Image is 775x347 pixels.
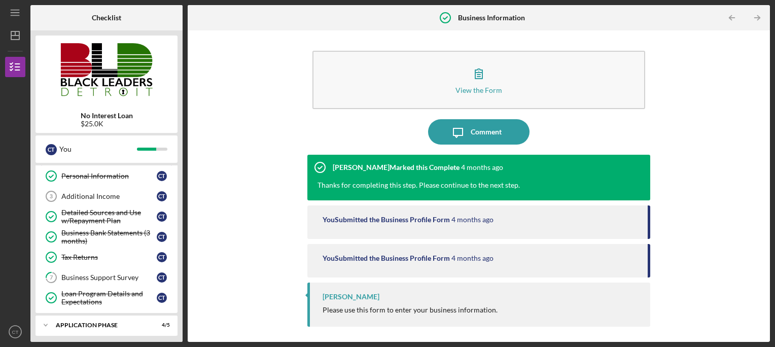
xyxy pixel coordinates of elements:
a: 7Business Support SurveyCT [41,267,172,288]
div: Business Support Survey [61,273,157,282]
a: 3Additional IncomeCT [41,186,172,206]
div: You [59,141,137,158]
div: Comment [471,119,502,145]
b: Business Information [458,14,525,22]
div: C T [157,212,167,222]
div: $25.0K [81,120,133,128]
div: C T [157,232,167,242]
div: Please use this form to enter your business information. [323,306,498,314]
div: [PERSON_NAME] [323,293,379,301]
tspan: 3 [50,193,53,199]
a: Tax ReturnsCT [41,247,172,267]
a: Business Bank Statements (3 months)CT [41,227,172,247]
div: You Submitted the Business Profile Form [323,254,450,262]
time: 2025-04-22 16:21 [451,254,494,262]
b: No Interest Loan [81,112,133,120]
button: Comment [428,119,530,145]
div: Additional Income [61,192,157,200]
div: 4 / 5 [152,322,170,328]
div: C T [157,171,167,181]
div: C T [157,272,167,283]
div: You Submitted the Business Profile Form [323,216,450,224]
div: Personal Information [61,172,157,180]
div: [PERSON_NAME] Marked this Complete [333,163,460,171]
div: Business Bank Statements (3 months) [61,229,157,245]
text: CT [12,329,19,335]
div: Thanks for completing this step. Please continue to the next step. [318,180,520,190]
div: Application Phase [56,322,145,328]
time: 2025-04-22 16:21 [451,216,494,224]
div: C T [157,252,167,262]
div: C T [157,191,167,201]
a: Detailed Sources and Use w/Repayment PlanCT [41,206,172,227]
b: Checklist [92,14,121,22]
button: View the Form [312,51,646,109]
time: 2025-04-22 20:02 [461,163,503,171]
img: Product logo [36,41,178,101]
div: C T [157,293,167,303]
div: Tax Returns [61,253,157,261]
button: CT [5,322,25,342]
tspan: 7 [50,274,53,281]
div: Detailed Sources and Use w/Repayment Plan [61,209,157,225]
div: View the Form [455,86,502,94]
a: Personal InformationCT [41,166,172,186]
div: C T [46,144,57,155]
div: Loan Program Details and Expectations [61,290,157,306]
a: Loan Program Details and ExpectationsCT [41,288,172,308]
